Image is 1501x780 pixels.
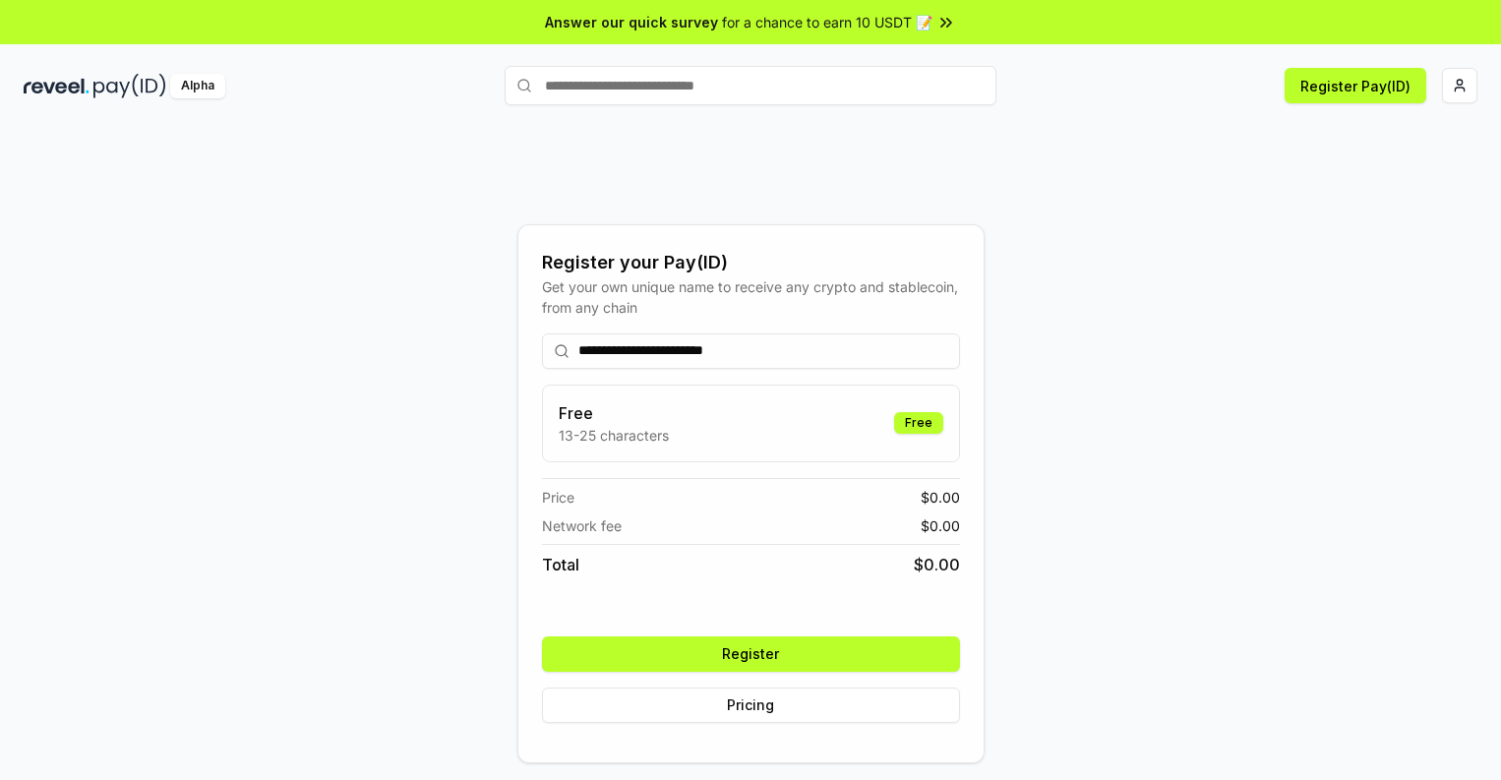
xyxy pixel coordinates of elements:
[722,12,932,32] span: for a chance to earn 10 USDT 📝
[542,515,622,536] span: Network fee
[921,515,960,536] span: $ 0.00
[542,487,574,508] span: Price
[559,425,669,446] p: 13-25 characters
[1285,68,1426,103] button: Register Pay(ID)
[921,487,960,508] span: $ 0.00
[542,276,960,318] div: Get your own unique name to receive any crypto and stablecoin, from any chain
[542,249,960,276] div: Register your Pay(ID)
[170,74,225,98] div: Alpha
[542,636,960,672] button: Register
[894,412,943,434] div: Free
[93,74,166,98] img: pay_id
[559,401,669,425] h3: Free
[24,74,90,98] img: reveel_dark
[545,12,718,32] span: Answer our quick survey
[542,688,960,723] button: Pricing
[914,553,960,576] span: $ 0.00
[542,553,579,576] span: Total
